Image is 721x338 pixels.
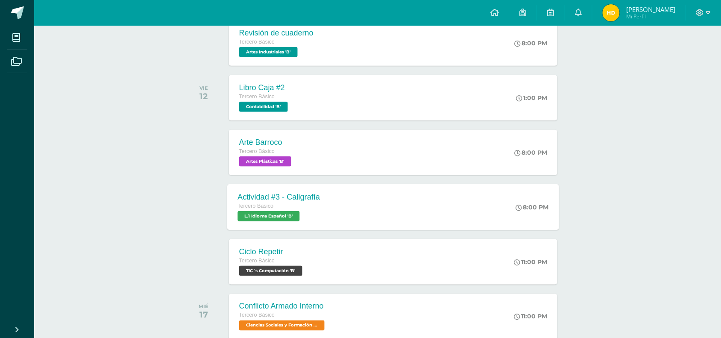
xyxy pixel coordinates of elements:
span: Tercero Básico [237,203,273,209]
div: Ciclo Repetir [239,247,305,256]
span: Tercero Básico [239,258,275,264]
span: Contabilidad 'B' [239,102,288,112]
div: 8:00 PM [516,203,549,211]
div: 8:00 PM [514,149,547,156]
span: Tercero Básico [239,94,275,100]
div: 1:00 PM [516,94,547,102]
div: VIE [199,85,208,91]
div: Actividad #3 - Caligrafía [237,193,320,202]
span: Ciencias Sociales y Formación Ciudadana 'B' [239,320,325,331]
div: 11:00 PM [514,258,547,266]
span: Tercero Básico [239,39,275,45]
div: Revisión de cuaderno [239,29,314,38]
span: Artes Plásticas 'B' [239,156,291,167]
div: 8:00 PM [514,39,547,47]
span: Tercero Básico [239,312,275,318]
div: 11:00 PM [514,313,547,320]
div: MIÉ [199,304,208,310]
img: 5d2cd533ad25ba9a7c6ad96140302f47.png [603,4,620,21]
div: Conflicto Armado Interno [239,302,327,311]
div: Libro Caja #2 [239,83,290,92]
span: L.1 Idioma Español 'B' [237,211,299,221]
span: [PERSON_NAME] [626,5,675,14]
span: Tercero Básico [239,148,275,154]
span: Mi Perfil [626,13,675,20]
div: 12 [199,91,208,101]
div: 17 [199,310,208,320]
div: Arte Barroco [239,138,293,147]
span: Artes Industriales 'B' [239,47,298,57]
span: TIC´s Computación 'B' [239,266,302,276]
